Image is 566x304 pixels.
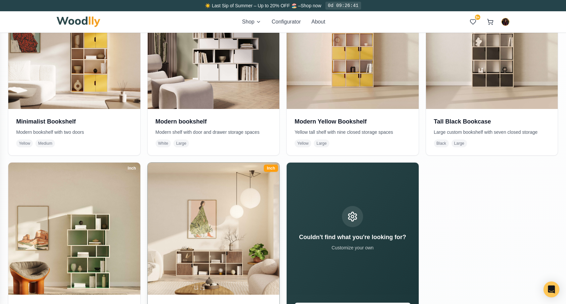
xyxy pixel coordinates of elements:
button: About [311,18,325,26]
p: Large custom bookshelf with seven closed storage [434,129,550,135]
span: Large [451,139,467,147]
h3: Tall Black Bookcase [434,117,550,126]
a: Shop now [301,3,321,8]
span: White [156,139,171,147]
span: Yellow [16,139,33,147]
h3: Modern bookshelf [156,117,272,126]
button: Shop [242,18,261,26]
span: Large [173,139,189,147]
span: Large [314,139,329,147]
p: Customize your own [299,244,406,251]
div: Inch [125,165,139,172]
span: Yellow [295,139,311,147]
p: Yellow tall shelf with nine closed storage spaces [295,129,411,135]
h3: Couldn't find what you're looking for? [299,232,406,242]
h3: Minimalist Bookshelf [16,117,132,126]
div: Open Intercom Messenger [543,281,559,297]
p: Modern bookshelf with two doors [16,129,132,135]
img: Walnut Low-Profile Bookshelf [144,159,283,298]
div: 0d 09:26:41 [325,2,361,10]
h3: Modern Yellow Bookshelf [295,117,411,126]
span: Black [434,139,449,147]
img: Woodlly [57,17,100,27]
img: Vertical Bookcase [8,163,140,295]
div: Inch [264,165,278,172]
p: Modern shelf with door and drawer storage spaces [156,129,272,135]
button: 9+ [467,16,479,28]
button: Configurator [272,18,301,26]
span: ☀️ Last Sip of Summer – Up to 20% OFF 🏖️ – [205,3,301,8]
span: 9+ [475,15,480,20]
img: Negin [502,18,509,25]
button: Negin [501,18,509,26]
span: Medium [35,139,55,147]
